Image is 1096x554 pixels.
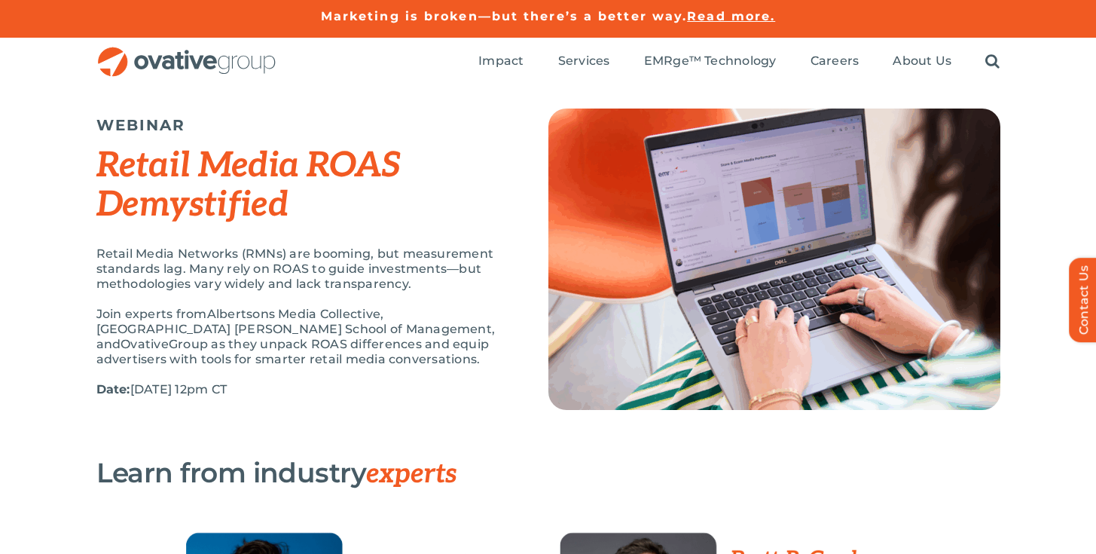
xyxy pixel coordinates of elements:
a: Services [558,54,610,70]
p: [DATE] 12pm CT [96,382,511,397]
a: Careers [811,54,859,70]
span: Albertsons Media Collective, [GEOGRAPHIC_DATA] [PERSON_NAME] School of Management, and [96,307,496,351]
a: OG_Full_horizontal_RGB [96,45,277,60]
span: Group as they unpack ROAS differences and equip advertisers with tools for smarter retail media c... [96,337,490,366]
span: experts [366,458,456,491]
img: Top Image (2) [548,109,1000,410]
a: Search [985,54,1000,70]
span: Careers [811,54,859,69]
a: Marketing is broken—but there’s a better way. [321,9,688,23]
a: Read more. [687,9,775,23]
span: Impact [478,54,524,69]
span: EMRge™ Technology [644,54,777,69]
a: About Us [893,54,951,70]
nav: Menu [478,38,1000,86]
span: Services [558,54,610,69]
h3: Learn from industry [96,458,925,489]
span: About Us [893,54,951,69]
a: EMRge™ Technology [644,54,777,70]
h5: WEBINAR [96,116,511,134]
p: Join experts from [96,307,511,367]
strong: Date: [96,382,130,396]
span: Ovative [121,337,169,351]
em: Retail Media ROAS Demystified [96,145,401,226]
p: Retail Media Networks (RMNs) are booming, but measurement standards lag. Many rely on ROAS to gui... [96,246,511,292]
a: Impact [478,54,524,70]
